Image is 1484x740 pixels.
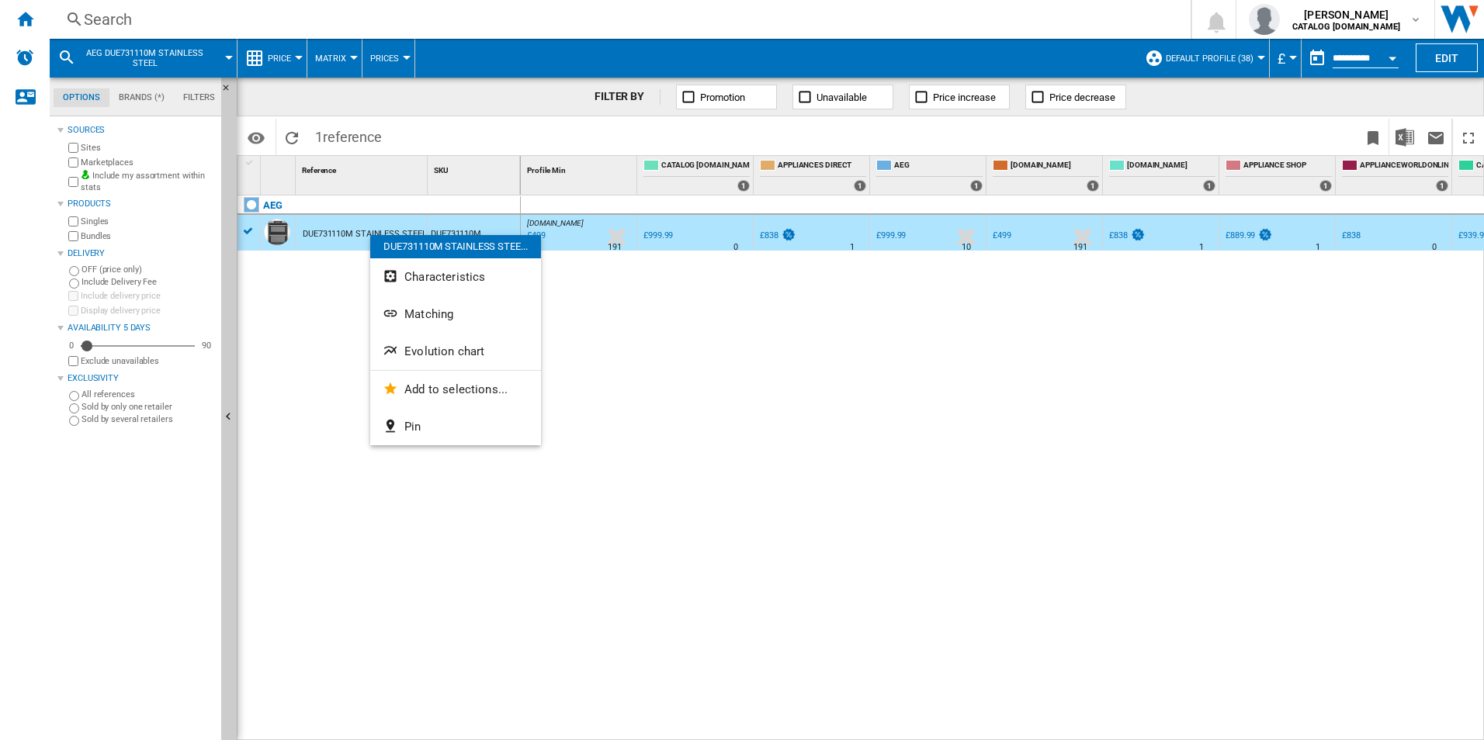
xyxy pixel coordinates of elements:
[404,270,485,284] span: Characteristics
[404,307,453,321] span: Matching
[370,371,541,408] button: Add to selections...
[404,382,508,396] span: Add to selections...
[370,235,541,258] div: DUE731110M STAINLESS STEE...
[404,420,421,434] span: Pin
[370,258,541,296] button: Characteristics
[404,344,484,358] span: Evolution chart
[370,296,541,333] button: Matching
[370,408,541,445] button: Pin...
[370,333,541,370] button: Evolution chart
